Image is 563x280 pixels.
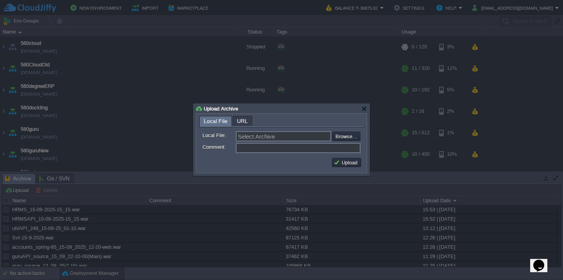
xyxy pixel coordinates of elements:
button: Upload [333,159,360,166]
span: Upload Archive [204,106,238,112]
span: Local File [204,116,228,126]
iframe: chat widget [530,249,555,272]
span: URL [237,116,248,126]
label: Local File: [203,131,235,139]
label: Comment: [203,143,235,151]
